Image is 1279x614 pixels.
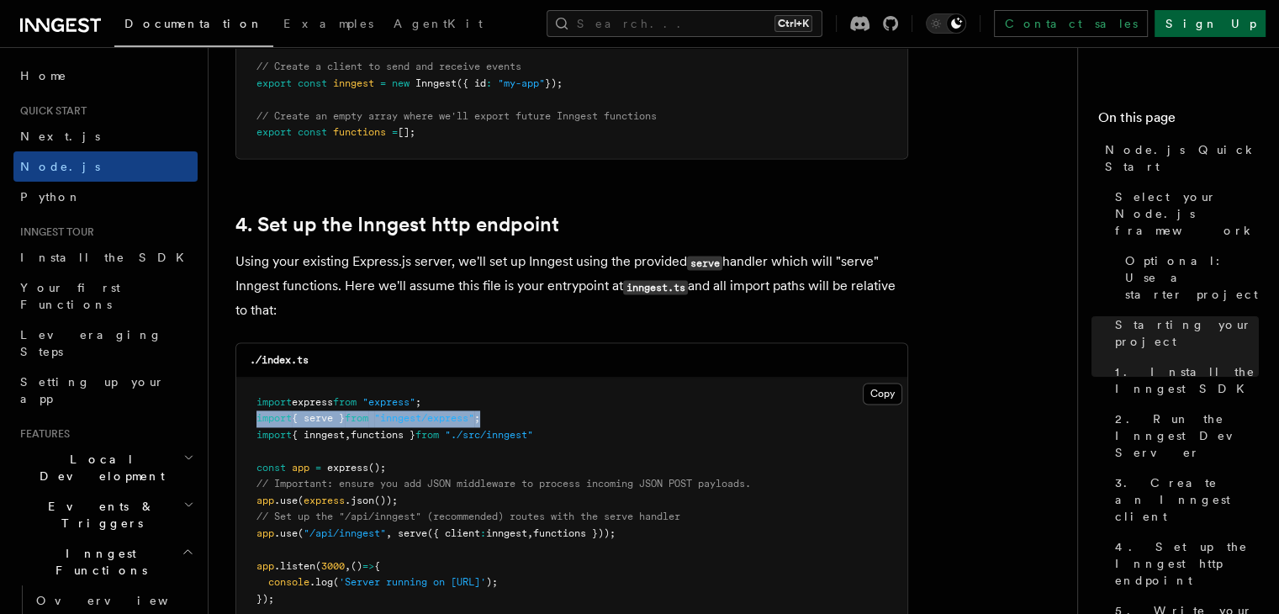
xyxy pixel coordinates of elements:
span: from [333,396,357,408]
span: Setting up your app [20,375,165,405]
span: { serve } [292,412,345,424]
a: Examples [273,5,383,45]
a: Contact sales [994,10,1148,37]
span: "my-app" [498,77,545,89]
span: : [480,527,486,539]
span: export [256,77,292,89]
span: import [256,412,292,424]
span: from [415,429,439,441]
span: Inngest Functions [13,545,182,579]
span: Home [20,67,67,84]
span: console [268,576,309,588]
span: serve [398,527,427,539]
span: : [486,77,492,89]
span: => [362,560,374,572]
span: ( [333,576,339,588]
span: .use [274,527,298,539]
span: Events & Triggers [13,498,183,532]
a: Starting your project [1108,310,1259,357]
button: Events & Triggers [13,491,198,538]
a: Optional: Use a starter project [1118,246,1259,310]
span: 3000 [321,560,345,572]
span: []; [398,126,415,138]
span: const [298,77,327,89]
a: 1. Install the Inngest SDK [1108,357,1259,404]
button: Toggle dark mode [926,13,966,34]
button: Local Development [13,444,198,491]
button: Copy [863,383,902,405]
span: Node.js [20,160,100,173]
a: Python [13,182,198,212]
a: 4. Set up the Inngest http endpoint [235,213,559,236]
a: 2. Run the Inngest Dev Server [1108,404,1259,468]
span: Leveraging Steps [20,328,162,358]
span: Quick start [13,104,87,118]
span: (); [368,462,386,474]
span: const [256,462,286,474]
a: Documentation [114,5,273,47]
span: Local Development [13,451,183,484]
span: export [256,126,292,138]
span: Overview [36,594,209,607]
span: Documentation [124,17,263,30]
h4: On this page [1098,108,1259,135]
span: .listen [274,560,315,572]
span: .log [309,576,333,588]
span: ); [486,576,498,588]
span: Next.js [20,130,100,143]
span: = [392,126,398,138]
a: Install the SDK [13,242,198,273]
span: app [256,560,274,572]
span: , [527,527,533,539]
span: functions } [351,429,415,441]
kbd: Ctrl+K [774,15,812,32]
span: express [304,495,345,506]
a: AgentKit [383,5,493,45]
code: inngest.ts [623,280,688,294]
span: , [386,527,392,539]
span: { inngest [292,429,345,441]
span: "./src/inngest" [445,429,533,441]
a: Select your Node.js framework [1108,182,1259,246]
span: import [256,429,292,441]
span: Inngest tour [13,225,94,239]
span: ({ client [427,527,480,539]
span: AgentKit [394,17,483,30]
span: ( [298,495,304,506]
p: Using your existing Express.js server, we'll set up Inngest using the provided handler which will... [235,250,908,322]
span: // Create an empty array where we'll export future Inngest functions [256,110,657,122]
a: Setting up your app [13,367,198,414]
span: ; [415,396,421,408]
span: "/api/inngest" [304,527,386,539]
span: Inngest [415,77,457,89]
a: Node.js Quick Start [1098,135,1259,182]
a: 4. Set up the Inngest http endpoint [1108,532,1259,595]
button: Inngest Functions [13,538,198,585]
span: 3. Create an Inngest client [1115,474,1259,525]
span: Your first Functions [20,281,120,311]
span: inngest [486,527,527,539]
span: ( [315,560,321,572]
a: Node.js [13,151,198,182]
span: app [256,527,274,539]
span: 2. Run the Inngest Dev Server [1115,410,1259,461]
span: app [256,495,274,506]
a: Leveraging Steps [13,320,198,367]
span: Starting your project [1115,316,1259,350]
span: Features [13,427,70,441]
span: ({ id [457,77,486,89]
span: { [374,560,380,572]
span: Python [20,190,82,204]
span: Node.js Quick Start [1105,141,1259,175]
span: from [345,412,368,424]
span: "inngest/express" [374,412,474,424]
span: , [345,429,351,441]
span: () [351,560,362,572]
code: ./index.ts [250,354,309,366]
span: ()); [374,495,398,506]
span: functions })); [533,527,616,539]
span: 1. Install the Inngest SDK [1115,363,1259,397]
span: import [256,396,292,408]
span: Examples [283,17,373,30]
span: .use [274,495,298,506]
